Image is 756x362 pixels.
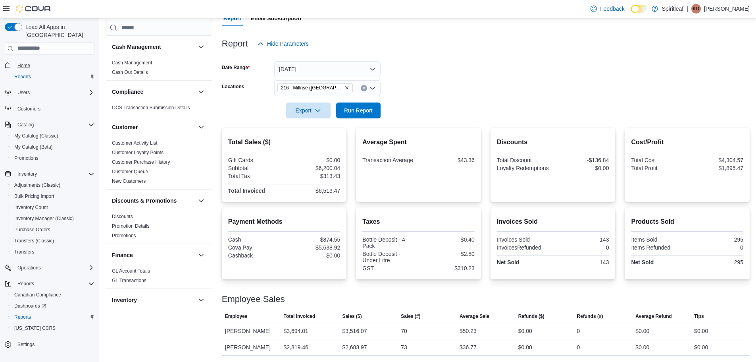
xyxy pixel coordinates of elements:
[497,236,551,243] div: Invoices Sold
[106,58,212,80] div: Cash Management
[11,225,94,234] span: Purchase Orders
[11,236,94,246] span: Transfers (Classic)
[693,4,700,14] span: KD
[689,259,743,265] div: 295
[112,168,148,175] span: Customer Queue
[228,217,340,226] h2: Payment Methods
[286,157,340,163] div: $0.00
[112,88,143,96] h3: Compliance
[14,133,58,139] span: My Catalog (Classic)
[222,64,250,71] label: Date Range
[14,303,46,309] span: Dashboards
[497,244,551,251] div: InvoicesRefunded
[222,323,281,339] div: [PERSON_NAME]
[228,173,283,179] div: Total Tax
[286,236,340,243] div: $874.55
[17,62,30,69] span: Home
[112,178,146,184] a: New Customers
[112,197,177,205] h3: Discounts & Promotions
[14,120,94,130] span: Catalog
[344,106,373,114] span: Run Report
[11,301,49,311] a: Dashboards
[16,5,52,13] img: Cova
[14,238,54,244] span: Transfers (Classic)
[228,188,265,194] strong: Total Invoiced
[497,165,551,171] div: Loyalty Redemptions
[112,213,133,220] span: Discounts
[11,72,34,81] a: Reports
[112,277,146,284] span: GL Transactions
[600,5,624,13] span: Feedback
[362,157,417,163] div: Transaction Average
[662,4,683,14] p: Spiritleaf
[497,217,609,226] h2: Invoices Sold
[401,313,420,319] span: Sales (#)
[17,341,35,348] span: Settings
[112,223,150,229] span: Promotion Details
[11,247,94,257] span: Transfers
[14,88,94,97] span: Users
[14,279,94,288] span: Reports
[14,325,56,331] span: [US_STATE] CCRS
[361,85,367,91] button: Clear input
[14,263,94,273] span: Operations
[14,155,38,161] span: Promotions
[112,159,170,165] a: Customer Purchase History
[112,251,195,259] button: Finance
[342,313,362,319] span: Sales ($)
[8,130,98,141] button: My Catalog (Classic)
[112,43,161,51] h3: Cash Management
[112,150,164,155] a: Customer Loyalty Points
[362,236,417,249] div: Bottle Deposit - 4 Pack
[8,323,98,334] button: [US_STATE] CCRS
[106,266,212,288] div: Finance
[342,326,367,336] div: $3,516.07
[635,313,672,319] span: Average Refund
[11,153,42,163] a: Promotions
[8,191,98,202] button: Bulk Pricing Import
[11,290,64,300] a: Canadian Compliance
[14,340,38,349] a: Settings
[284,343,308,352] div: $2,819.46
[635,343,649,352] div: $0.00
[8,246,98,257] button: Transfers
[196,42,206,52] button: Cash Management
[577,343,580,352] div: 0
[112,149,164,156] span: Customer Loyalty Points
[460,313,489,319] span: Average Sale
[222,339,281,355] div: [PERSON_NAME]
[11,203,51,212] a: Inventory Count
[2,103,98,114] button: Customers
[631,217,743,226] h2: Products Sold
[112,140,158,146] a: Customer Activity List
[254,36,312,52] button: Hide Parameters
[17,106,40,112] span: Customers
[14,144,53,150] span: My Catalog (Beta)
[14,74,31,80] span: Reports
[11,131,94,141] span: My Catalog (Classic)
[362,251,417,263] div: Bottle Deposit - Under Litre
[22,23,94,39] span: Load All Apps in [GEOGRAPHIC_DATA]
[420,157,475,163] div: $43.36
[11,203,94,212] span: Inventory Count
[362,265,417,271] div: GST
[11,192,58,201] a: Bulk Pricing Import
[222,83,244,90] label: Locations
[112,251,133,259] h3: Finance
[2,278,98,289] button: Reports
[17,171,37,177] span: Inventory
[11,312,94,322] span: Reports
[11,180,63,190] a: Adjustments (Classic)
[106,138,212,189] div: Customer
[518,326,532,336] div: $0.00
[286,252,340,259] div: $0.00
[112,197,195,205] button: Discounts & Promotions
[554,259,609,265] div: 143
[631,244,685,251] div: Items Refunded
[225,313,248,319] span: Employee
[112,296,137,304] h3: Inventory
[112,232,136,239] span: Promotions
[228,157,283,163] div: Gift Cards
[344,85,349,90] button: Remove 216 - Millrise (Calgary) from selection in this group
